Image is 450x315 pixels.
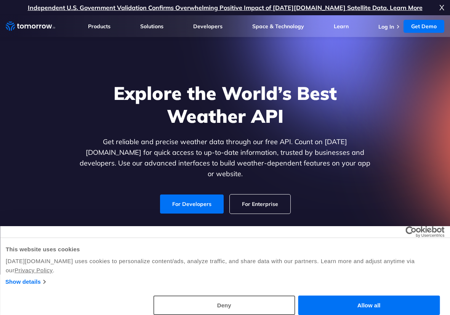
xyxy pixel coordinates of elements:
p: Get reliable and precise weather data through our free API. Count on [DATE][DOMAIN_NAME] for quic... [78,137,372,179]
div: This website uses cookies [6,245,444,254]
a: Usercentrics Cookiebot - opens in a new window [378,226,444,238]
a: For Developers [160,194,224,214]
a: Log In [378,23,394,30]
a: Solutions [140,23,163,30]
a: Show details [5,277,45,286]
a: Learn [334,23,349,30]
a: Products [88,23,110,30]
a: Home link [6,21,55,32]
button: Allow all [298,296,440,315]
a: Space & Technology [252,23,304,30]
a: Get Demo [404,20,444,33]
a: Privacy Policy [14,267,53,273]
div: [DATE][DOMAIN_NAME] uses cookies to personalize content/ads, analyze traffic, and share data with... [6,257,444,275]
a: Developers [193,23,223,30]
a: Independent U.S. Government Validation Confirms Overwhelming Positive Impact of [DATE][DOMAIN_NAM... [28,4,423,11]
h1: Explore the World’s Best Weather API [78,82,372,127]
a: For Enterprise [230,194,290,214]
button: Deny [153,296,295,315]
